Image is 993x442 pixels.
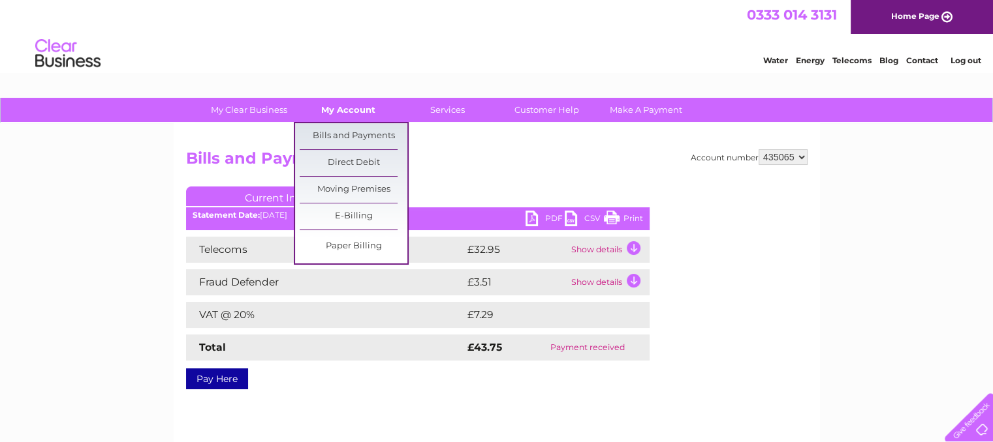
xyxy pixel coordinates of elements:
[394,98,501,122] a: Services
[568,269,650,295] td: Show details
[950,55,981,65] a: Log out
[879,55,898,65] a: Blog
[906,55,938,65] a: Contact
[35,34,101,74] img: logo.png
[592,98,700,122] a: Make A Payment
[186,149,808,174] h2: Bills and Payments
[747,7,837,23] a: 0333 014 3131
[186,368,248,389] a: Pay Here
[195,98,303,122] a: My Clear Business
[300,177,407,203] a: Moving Premises
[186,237,464,263] td: Telecoms
[832,55,872,65] a: Telecoms
[691,149,808,165] div: Account number
[763,55,788,65] a: Water
[565,211,604,229] a: CSV
[186,269,464,295] td: Fraud Defender
[464,302,619,328] td: £7.29
[186,211,650,220] div: [DATE]
[796,55,825,65] a: Energy
[186,186,382,206] a: Current Invoice
[189,7,806,63] div: Clear Business is a trading name of Verastar Limited (registered in [GEOGRAPHIC_DATA] No. 3667643...
[568,237,650,263] td: Show details
[604,211,643,229] a: Print
[526,334,649,361] td: Payment received
[193,210,260,220] b: Statement Date:
[294,98,402,122] a: My Account
[464,237,568,263] td: £32.95
[186,302,464,328] td: VAT @ 20%
[300,123,407,149] a: Bills and Payments
[493,98,601,122] a: Customer Help
[199,341,226,353] strong: Total
[464,269,568,295] td: £3.51
[467,341,502,353] strong: £43.75
[526,211,565,229] a: PDF
[300,150,407,176] a: Direct Debit
[300,233,407,259] a: Paper Billing
[300,203,407,229] a: E-Billing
